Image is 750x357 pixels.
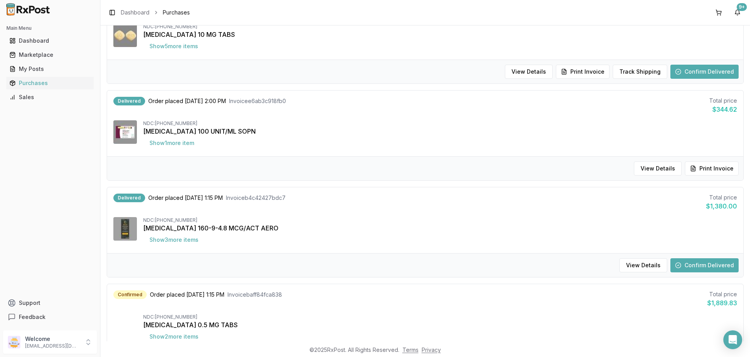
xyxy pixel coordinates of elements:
[143,314,737,320] div: NDC: [PHONE_NUMBER]
[143,320,737,330] div: [MEDICAL_DATA] 0.5 MG TABS
[6,76,94,90] a: Purchases
[113,290,147,299] div: Confirmed
[9,79,91,87] div: Purchases
[143,233,205,247] button: Show3more items
[6,90,94,104] a: Sales
[3,296,97,310] button: Support
[737,3,747,11] div: 9+
[143,120,737,127] div: NDC: [PHONE_NUMBER]
[9,37,91,45] div: Dashboard
[556,65,610,79] button: Print Invoice
[3,310,97,324] button: Feedback
[670,258,739,272] button: Confirm Delivered
[25,335,80,343] p: Welcome
[229,97,286,105] span: Invoice e6ab3c918fb0
[113,120,137,144] img: Admelog SoloStar 100 UNIT/ML SOPN
[9,93,91,101] div: Sales
[3,49,97,61] button: Marketplace
[9,51,91,59] div: Marketplace
[113,24,137,47] img: Farxiga 10 MG TABS
[707,290,737,298] div: Total price
[402,346,419,353] a: Terms
[163,9,190,16] span: Purchases
[706,194,737,201] div: Total price
[143,127,737,136] div: [MEDICAL_DATA] 100 UNIT/ML SOPN
[226,194,286,202] span: Invoice b4c42427bdc7
[723,330,742,349] div: Open Intercom Messenger
[113,194,145,202] div: Delivered
[143,217,737,223] div: NDC: [PHONE_NUMBER]
[121,9,149,16] a: Dashboard
[6,34,94,48] a: Dashboard
[709,97,737,105] div: Total price
[6,25,94,31] h2: Main Menu
[3,34,97,47] button: Dashboard
[113,314,137,337] img: Rexulti 0.5 MG TABS
[9,65,91,73] div: My Posts
[685,161,739,176] button: Print Invoice
[505,65,553,79] button: View Details
[706,201,737,211] div: $1,380.00
[143,30,737,39] div: [MEDICAL_DATA] 10 MG TABS
[709,105,737,114] div: $344.62
[613,65,667,79] button: Track Shipping
[148,97,226,105] span: Order placed [DATE] 2:00 PM
[3,63,97,75] button: My Posts
[143,330,205,344] button: Show2more items
[6,62,94,76] a: My Posts
[6,48,94,62] a: Marketplace
[143,39,204,53] button: Show5more items
[25,343,80,349] p: [EMAIL_ADDRESS][DOMAIN_NAME]
[670,65,739,79] button: Confirm Delivered
[121,9,190,16] nav: breadcrumb
[8,336,20,348] img: User avatar
[143,24,737,30] div: NDC: [PHONE_NUMBER]
[707,298,737,308] div: $1,889.83
[150,291,224,299] span: Order placed [DATE] 1:15 PM
[422,346,441,353] a: Privacy
[634,161,682,176] button: View Details
[3,3,53,16] img: RxPost Logo
[113,217,137,241] img: Breztri Aerosphere 160-9-4.8 MCG/ACT AERO
[619,258,667,272] button: View Details
[148,194,223,202] span: Order placed [DATE] 1:15 PM
[3,77,97,89] button: Purchases
[3,91,97,103] button: Sales
[143,223,737,233] div: [MEDICAL_DATA] 160-9-4.8 MCG/ACT AERO
[143,136,200,150] button: Show1more item
[228,291,282,299] span: Invoice baff84fca838
[19,313,46,321] span: Feedback
[113,97,145,105] div: Delivered
[731,6,744,19] button: 9+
